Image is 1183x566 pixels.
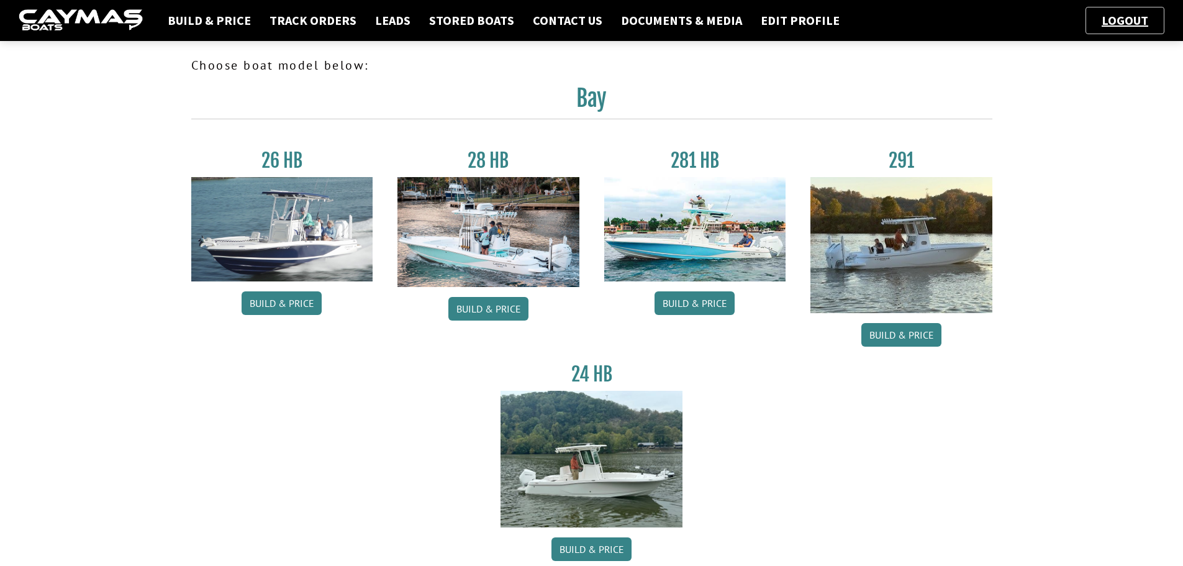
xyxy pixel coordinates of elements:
[1095,12,1154,28] a: Logout
[551,537,632,561] a: Build & Price
[397,177,579,287] img: 28_hb_thumbnail_for_caymas_connect.jpg
[191,56,992,75] p: Choose boat model below:
[810,149,992,172] h3: 291
[755,12,846,29] a: Edit Profile
[242,291,322,315] a: Build & Price
[191,149,373,172] h3: 26 HB
[501,391,682,527] img: 24_HB_thumbnail.jpg
[615,12,748,29] a: Documents & Media
[604,177,786,281] img: 28-hb-twin.jpg
[448,297,528,321] a: Build & Price
[423,12,520,29] a: Stored Boats
[527,12,609,29] a: Contact Us
[501,363,682,386] h3: 24 HB
[161,12,257,29] a: Build & Price
[191,84,992,119] h2: Bay
[655,291,735,315] a: Build & Price
[191,177,373,281] img: 26_new_photo_resized.jpg
[397,149,579,172] h3: 28 HB
[861,323,941,347] a: Build & Price
[263,12,363,29] a: Track Orders
[810,177,992,313] img: 291_Thumbnail.jpg
[604,149,786,172] h3: 281 HB
[369,12,417,29] a: Leads
[19,9,143,32] img: caymas-dealer-connect-2ed40d3bc7270c1d8d7ffb4b79bf05adc795679939227970def78ec6f6c03838.gif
